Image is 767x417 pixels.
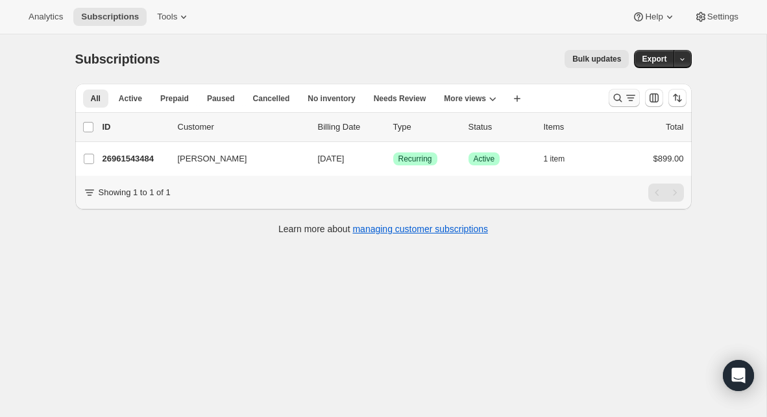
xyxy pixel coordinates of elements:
[444,93,486,104] span: More views
[308,93,355,104] span: No inventory
[668,89,687,107] button: Sort the results
[119,93,142,104] span: Active
[634,50,674,68] button: Export
[157,12,177,22] span: Tools
[21,8,71,26] button: Analytics
[253,93,290,104] span: Cancelled
[91,93,101,104] span: All
[687,8,746,26] button: Settings
[645,12,663,22] span: Help
[374,93,426,104] span: Needs Review
[544,121,609,134] div: Items
[207,93,235,104] span: Paused
[160,93,189,104] span: Prepaid
[103,152,167,165] p: 26961543484
[278,222,488,235] p: Learn more about
[103,150,684,168] div: 26961543484[PERSON_NAME][DATE]SuccessRecurringSuccessActive1 item$899.00
[75,52,160,66] span: Subscriptions
[178,152,247,165] span: [PERSON_NAME]
[393,121,458,134] div: Type
[642,54,666,64] span: Export
[572,54,621,64] span: Bulk updates
[653,154,684,163] span: $899.00
[645,89,663,107] button: Customize table column order and visibility
[469,121,533,134] p: Status
[723,360,754,391] div: Open Intercom Messenger
[352,224,488,234] a: managing customer subscriptions
[81,12,139,22] span: Subscriptions
[398,154,432,164] span: Recurring
[609,89,640,107] button: Search and filter results
[318,121,383,134] p: Billing Date
[103,121,167,134] p: ID
[73,8,147,26] button: Subscriptions
[544,150,579,168] button: 1 item
[29,12,63,22] span: Analytics
[149,8,198,26] button: Tools
[624,8,683,26] button: Help
[544,154,565,164] span: 1 item
[507,89,528,108] button: Create new view
[565,50,629,68] button: Bulk updates
[648,184,684,202] nav: Pagination
[474,154,495,164] span: Active
[170,149,300,169] button: [PERSON_NAME]
[103,121,684,134] div: IDCustomerBilling DateTypeStatusItemsTotal
[666,121,683,134] p: Total
[318,154,345,163] span: [DATE]
[707,12,738,22] span: Settings
[99,186,171,199] p: Showing 1 to 1 of 1
[178,121,308,134] p: Customer
[436,89,504,108] button: More views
